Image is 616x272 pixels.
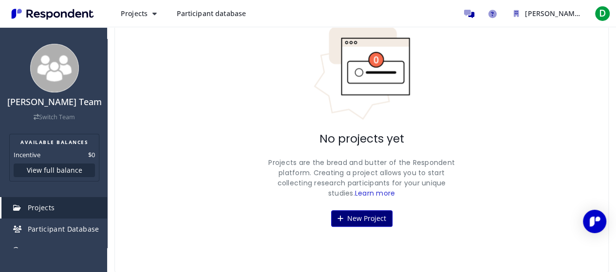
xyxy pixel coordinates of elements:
[168,5,254,22] a: Participant database
[319,132,404,146] h2: No projects yet
[9,134,99,181] section: Balance summary
[113,5,165,22] button: Projects
[28,246,61,255] span: Messages
[14,163,95,177] button: View full balance
[14,138,95,146] h2: AVAILABLE BALANCES
[30,44,79,92] img: team_avatar_256.png
[34,113,75,121] a: Switch Team
[176,9,246,18] span: Participant database
[6,97,102,107] h4: [PERSON_NAME] Team
[8,6,97,22] img: Respondent
[459,4,479,23] a: Message participants
[14,150,40,160] dt: Incentive
[355,188,395,198] a: Learn more
[28,203,55,212] span: Projects
[583,210,606,233] div: Open Intercom Messenger
[525,9,601,18] span: [PERSON_NAME] Team
[593,5,612,22] button: D
[313,26,411,121] img: No projects indicator
[595,6,610,21] span: D
[28,224,99,234] span: Participant Database
[88,150,95,160] dd: $0
[331,210,392,227] button: New Project
[483,4,502,23] a: Help and support
[121,9,148,18] span: Projects
[506,5,589,22] button: BUFE ERI Team
[264,158,459,199] p: Projects are the bread and butter of the Respondent platform. Creating a project allows you to st...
